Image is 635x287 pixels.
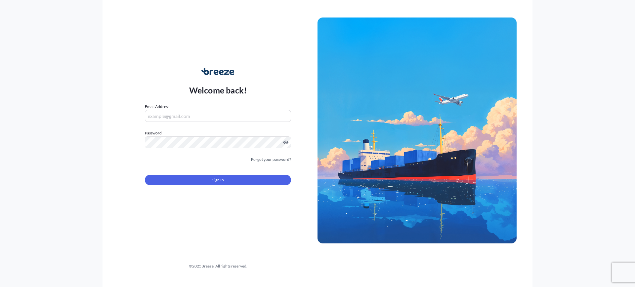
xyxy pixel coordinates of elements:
button: Sign In [145,175,291,185]
button: Show password [283,140,288,145]
p: Welcome back! [189,85,247,95]
input: example@gmail.com [145,110,291,122]
div: © 2025 Breeze. All rights reserved. [118,263,317,269]
label: Password [145,130,291,136]
label: Email Address [145,103,169,110]
span: Sign In [212,177,224,183]
a: Forgot your password? [251,156,291,163]
img: Ship illustration [317,18,517,243]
